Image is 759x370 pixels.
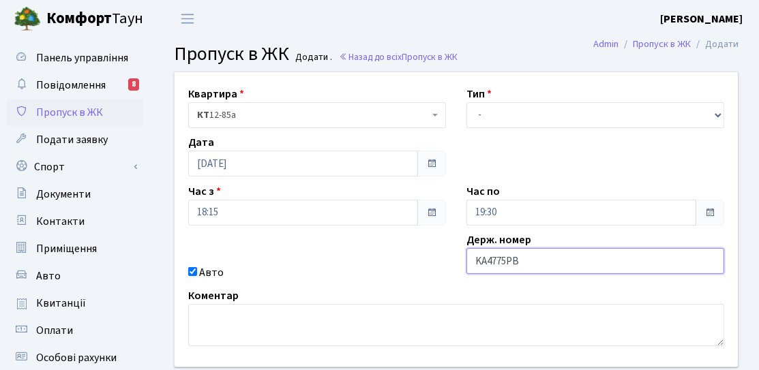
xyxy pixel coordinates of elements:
[7,72,143,99] a: Повідомлення8
[466,232,531,248] label: Держ. номер
[188,102,446,128] span: <b>КТ</b>&nbsp;&nbsp;&nbsp;&nbsp;12-85а
[199,264,224,281] label: Авто
[188,183,221,200] label: Час з
[7,290,143,317] a: Квитанції
[197,108,209,122] b: КТ
[7,181,143,208] a: Документи
[593,37,619,51] a: Admin
[293,52,333,63] small: Додати .
[46,7,143,31] span: Таун
[36,50,128,65] span: Панель управління
[7,235,143,262] a: Приміщення
[36,214,85,229] span: Контакти
[339,50,458,63] a: Назад до всіхПропуск в ЖК
[14,5,41,33] img: logo.png
[660,12,743,27] b: [PERSON_NAME]
[402,50,458,63] span: Пропуск в ЖК
[7,126,143,153] a: Подати заявку
[36,241,97,256] span: Приміщення
[466,248,724,274] input: AA0001AA
[7,99,143,126] a: Пропуск в ЖК
[466,183,500,200] label: Час по
[691,37,739,52] li: Додати
[573,30,759,59] nav: breadcrumb
[36,268,61,283] span: Авто
[128,78,139,91] div: 8
[466,86,492,102] label: Тип
[36,78,106,93] span: Повідомлення
[197,108,429,122] span: <b>КТ</b>&nbsp;&nbsp;&nbsp;&nbsp;12-85а
[174,40,289,67] span: Пропуск в ЖК
[188,288,239,304] label: Коментар
[46,7,112,29] b: Комфорт
[188,134,214,151] label: Дата
[36,323,73,338] span: Оплати
[7,153,143,181] a: Спорт
[36,132,108,147] span: Подати заявку
[36,187,91,202] span: Документи
[36,296,86,311] span: Квитанції
[7,317,143,344] a: Оплати
[660,11,743,27] a: [PERSON_NAME]
[170,7,205,30] button: Переключити навігацію
[7,44,143,72] a: Панель управління
[7,262,143,290] a: Авто
[633,37,691,51] a: Пропуск в ЖК
[36,105,103,120] span: Пропуск в ЖК
[7,208,143,235] a: Контакти
[188,86,244,102] label: Квартира
[36,350,117,365] span: Особові рахунки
